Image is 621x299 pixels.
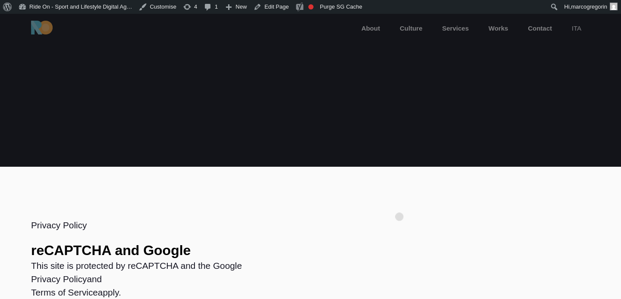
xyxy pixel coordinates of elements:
[31,287,98,297] a: Terms of Service
[441,24,470,33] a: Services
[31,242,590,259] h4: reCAPTCHA and Google
[308,4,314,9] div: Focus keyphrase not set
[31,21,53,34] img: Ride On Agency
[361,24,381,33] a: About
[52,128,569,174] div: Privacy Policy
[399,24,423,33] a: Culture
[527,24,553,33] a: Contact
[488,24,509,33] a: Works
[31,274,87,284] a: Privacy Policy
[31,220,87,230] a: Privacy Policy
[571,3,607,10] span: marcogregorin
[571,24,582,33] a: ita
